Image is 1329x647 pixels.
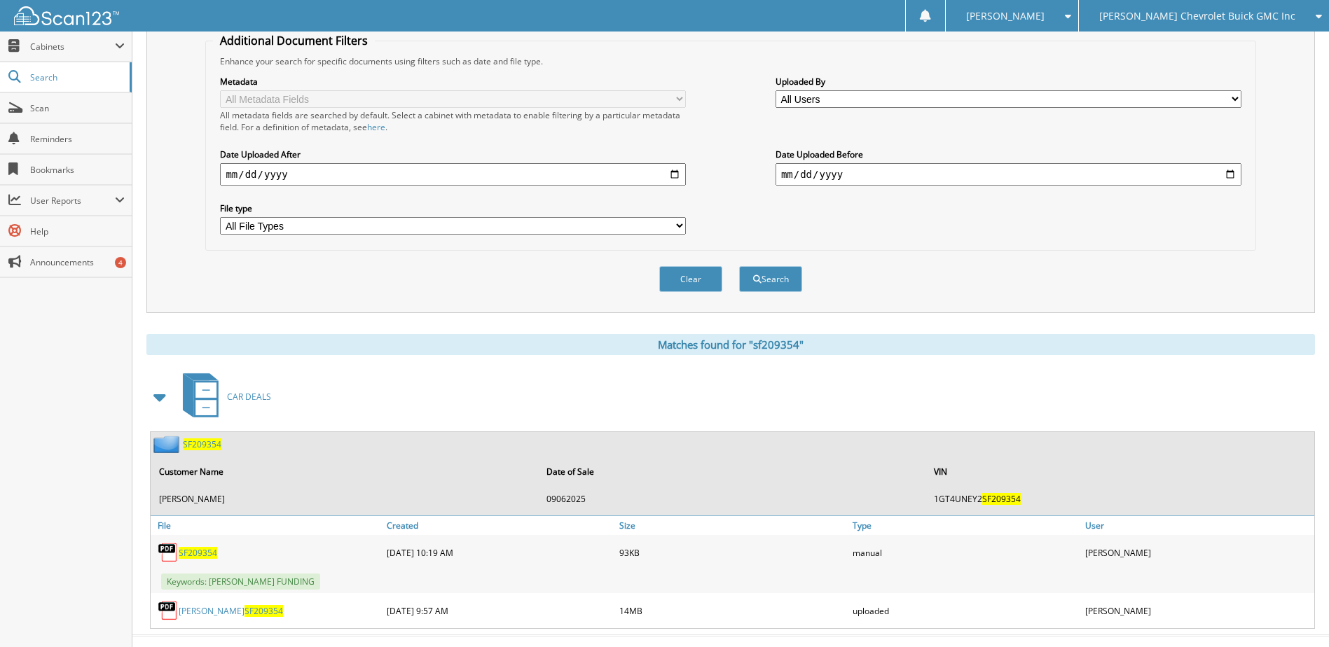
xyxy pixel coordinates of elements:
div: 4 [115,257,126,268]
label: Date Uploaded After [220,148,686,160]
td: 1GT4UNEY2 [927,487,1313,510]
label: File type [220,202,686,214]
th: Customer Name [152,457,538,486]
span: Announcements [30,256,125,268]
span: SF209354 [982,493,1021,505]
a: SF209354 [183,438,221,450]
button: Clear [659,266,722,292]
div: [PERSON_NAME] [1082,538,1314,566]
div: Enhance your search for specific documents using filters such as date and file type. [213,55,1248,67]
div: [PERSON_NAME] [1082,597,1314,625]
label: Date Uploaded Before [776,148,1241,160]
a: Created [383,516,616,535]
a: File [151,516,383,535]
div: uploaded [849,597,1082,625]
img: folder2.png [153,436,183,453]
span: Bookmarks [30,164,125,176]
th: VIN [927,457,1313,486]
input: end [776,163,1241,186]
div: manual [849,538,1082,566]
span: [PERSON_NAME] Chevrolet Buick GMC Inc [1099,12,1295,20]
label: Metadata [220,76,686,88]
span: Reminders [30,133,125,145]
div: 93KB [616,538,848,566]
th: Date of Sale [539,457,925,486]
a: here [367,121,385,133]
img: scan123-logo-white.svg [14,6,119,25]
legend: Additional Document Filters [213,33,375,48]
span: CAR DEALS [227,391,271,403]
label: Uploaded By [776,76,1241,88]
div: [DATE] 9:57 AM [383,597,616,625]
span: Search [30,71,123,83]
a: SF209354 [179,547,217,559]
a: CAR DEALS [174,369,271,424]
span: [PERSON_NAME] [966,12,1045,20]
a: [PERSON_NAME]SF209354 [179,605,283,617]
iframe: Chat Widget [1259,580,1329,647]
button: Search [739,266,802,292]
span: User Reports [30,195,115,207]
a: Type [849,516,1082,535]
span: Keywords: [PERSON_NAME] FUNDING [161,573,320,590]
div: 14MB [616,597,848,625]
span: SF209354 [245,605,283,617]
a: Size [616,516,848,535]
span: Cabinets [30,41,115,53]
div: [DATE] 10:19 AM [383,538,616,566]
div: Matches found for "sf209354" [146,334,1315,355]
span: Help [30,225,125,237]
span: Scan [30,102,125,114]
td: 09062025 [539,487,925,510]
input: start [220,163,686,186]
img: PDF.png [158,600,179,621]
div: All metadata fields are searched by default. Select a cabinet with metadata to enable filtering b... [220,109,686,133]
a: User [1082,516,1314,535]
td: [PERSON_NAME] [152,487,538,510]
img: PDF.png [158,542,179,563]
